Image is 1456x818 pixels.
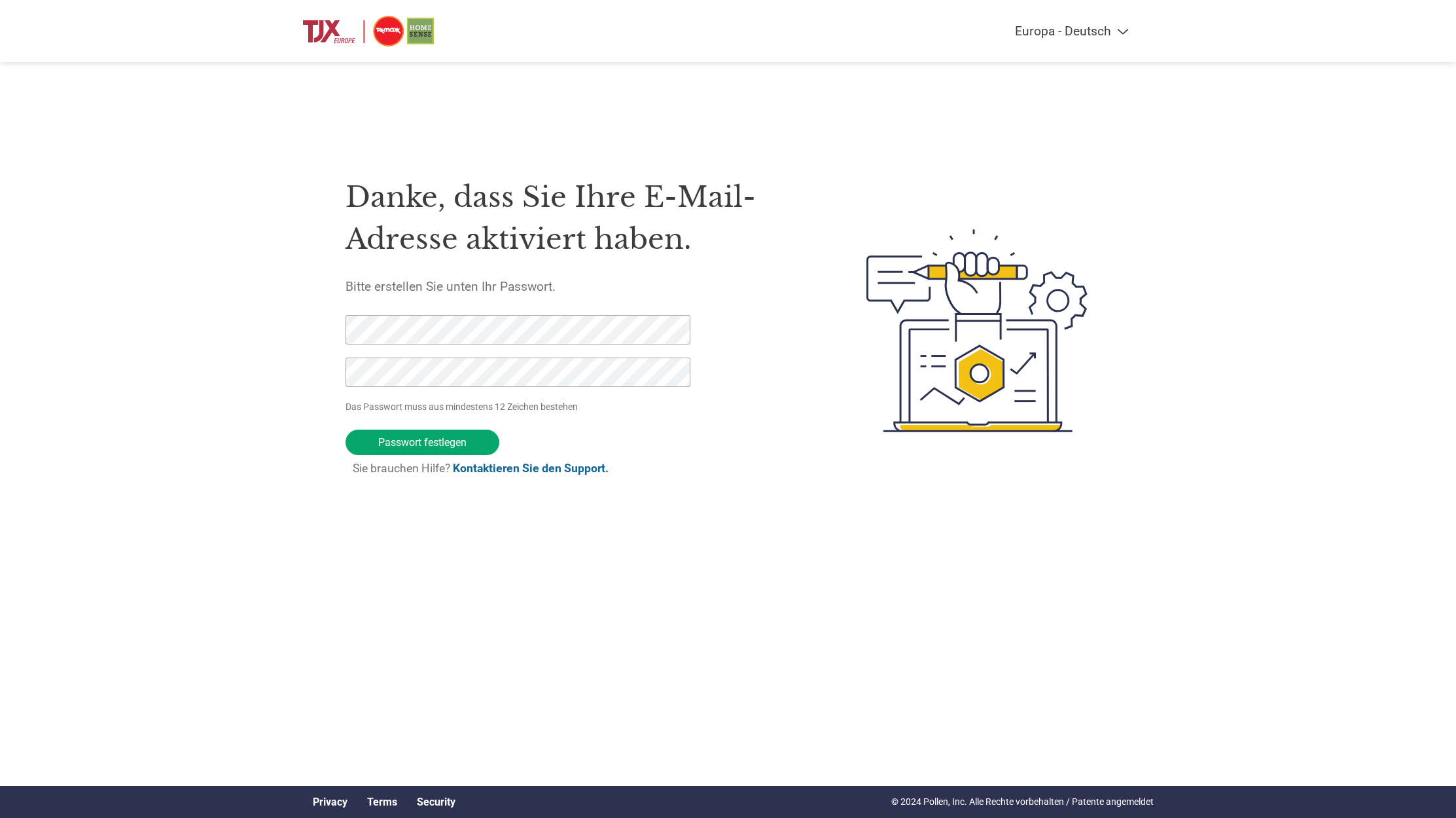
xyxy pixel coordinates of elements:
a: Privacy [313,796,347,808]
img: TJX Europe [303,13,434,49]
h1: Danke, dass Sie Ihre E-Mail-Adresse aktiviert haben. [346,176,805,261]
img: create-password [843,157,1111,504]
a: Security [417,796,455,808]
span: Sie brauchen Hilfe? [353,462,609,475]
p: © 2024 Pollen, Inc. Alle Rechte vorbehalten / Patente angemeldet [891,795,1154,809]
input: Passwort festlegen [346,430,499,455]
a: Kontaktieren Sie den Support. [453,462,609,475]
h5: Bitte erstellen Sie unten Ihr Passwort. [346,279,805,294]
a: Terms [367,796,397,808]
p: Das Passwort muss aus mindestens 12 Zeichen bestehen [346,400,695,414]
